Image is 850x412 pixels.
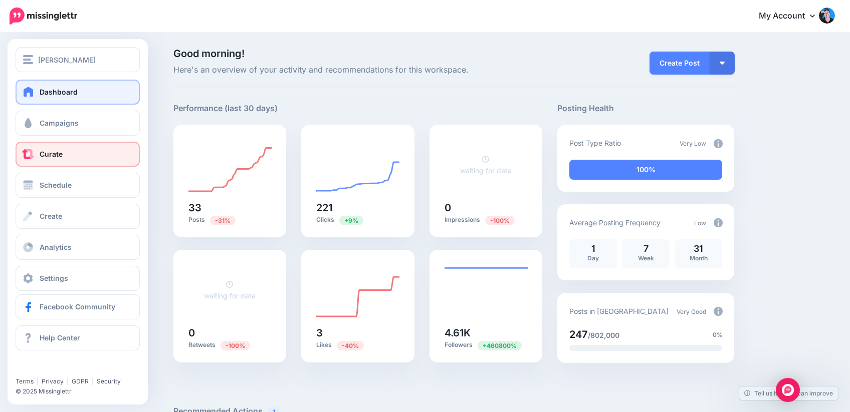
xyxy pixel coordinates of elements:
[587,254,599,262] span: Day
[23,55,33,64] img: menu.png
[445,328,528,338] h5: 4.61K
[694,219,706,227] span: Low
[40,88,78,96] span: Dashboard
[37,377,39,385] span: |
[690,254,708,262] span: Month
[16,235,140,260] a: Analytics
[316,328,399,338] h5: 3
[588,331,619,339] span: /802,000
[316,203,399,213] h5: 221
[188,215,272,225] p: Posts
[40,212,62,220] span: Create
[97,377,121,385] a: Security
[478,341,522,350] span: Previous period: 1
[337,341,364,350] span: Previous period: 5
[569,305,669,317] p: Posts in [GEOGRAPHIC_DATA]
[713,330,723,340] span: 0%
[16,266,140,291] a: Settings
[204,280,256,300] a: waiting for data
[16,80,140,105] a: Dashboard
[569,328,588,340] span: 247
[569,160,722,180] div: 100% of your posts in the last 30 days have been from Drip Campaigns
[16,363,93,373] iframe: Twitter Follow Button
[40,302,115,311] span: Facebook Community
[173,48,245,60] span: Good morning!
[40,243,72,251] span: Analytics
[16,142,140,167] a: Curate
[40,150,63,158] span: Curate
[776,378,800,402] div: Open Intercom Messenger
[188,340,272,350] p: Retweets
[210,216,236,225] span: Previous period: 48
[339,216,363,225] span: Previous period: 202
[680,244,717,253] p: 31
[445,340,528,350] p: Followers
[650,52,710,75] a: Create Post
[316,215,399,225] p: Clicks
[40,181,72,189] span: Schedule
[173,64,543,77] span: Here's an overview of your activity and recommendations for this workspace.
[16,386,147,396] li: © 2025 Missinglettr
[221,341,250,350] span: Previous period: 2
[720,62,725,65] img: arrow-down-white.png
[188,328,272,338] h5: 0
[316,340,399,350] p: Likes
[16,294,140,319] a: Facebook Community
[92,377,94,385] span: |
[677,308,706,315] span: Very Good
[40,119,79,127] span: Campaigns
[16,47,140,72] button: [PERSON_NAME]
[714,218,723,227] img: info-circle-grey.png
[627,244,665,253] p: 7
[638,254,654,262] span: Week
[16,325,140,350] a: Help Center
[445,215,528,225] p: Impressions
[557,102,734,115] h5: Posting Health
[40,274,68,282] span: Settings
[16,377,34,385] a: Terms
[739,386,838,400] a: Tell us how we can improve
[445,203,528,213] h5: 0
[173,102,278,115] h5: Performance (last 30 days)
[680,140,706,147] span: Very Low
[16,111,140,136] a: Campaigns
[460,155,512,175] a: waiting for data
[749,4,835,29] a: My Account
[569,217,661,228] p: Average Posting Frequency
[16,204,140,229] a: Create
[714,139,723,148] img: info-circle-grey.png
[42,377,64,385] a: Privacy
[574,244,612,253] p: 1
[485,216,515,225] span: Previous period: 236
[72,377,89,385] a: GDPR
[714,307,723,316] img: info-circle-grey.png
[40,333,80,342] span: Help Center
[10,8,77,25] img: Missinglettr
[188,203,272,213] h5: 33
[67,377,69,385] span: |
[38,54,96,66] span: [PERSON_NAME]
[569,137,621,149] p: Post Type Ratio
[16,173,140,198] a: Schedule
